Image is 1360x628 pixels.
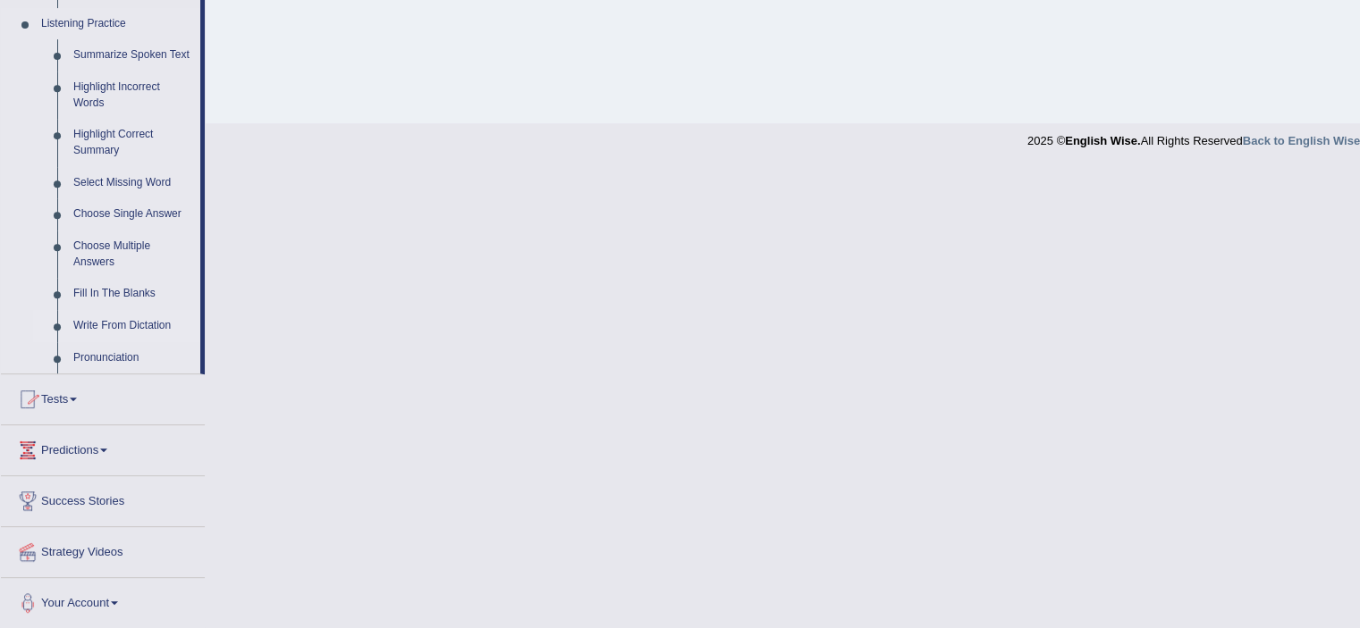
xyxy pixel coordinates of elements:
[65,310,200,342] a: Write From Dictation
[1243,134,1360,147] a: Back to English Wise
[1,476,205,521] a: Success Stories
[1,374,205,419] a: Tests
[1,425,205,470] a: Predictions
[1065,134,1140,147] strong: English Wise.
[33,8,200,40] a: Listening Practice
[65,198,200,230] a: Choose Single Answer
[1,527,205,572] a: Strategy Videos
[1027,123,1360,149] div: 2025 © All Rights Reserved
[65,342,200,374] a: Pronunciation
[65,39,200,71] a: Summarize Spoken Text
[65,278,200,310] a: Fill In The Blanks
[65,167,200,199] a: Select Missing Word
[65,230,200,278] a: Choose Multiple Answers
[65,71,200,119] a: Highlight Incorrect Words
[1,578,205,623] a: Your Account
[65,119,200,166] a: Highlight Correct Summary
